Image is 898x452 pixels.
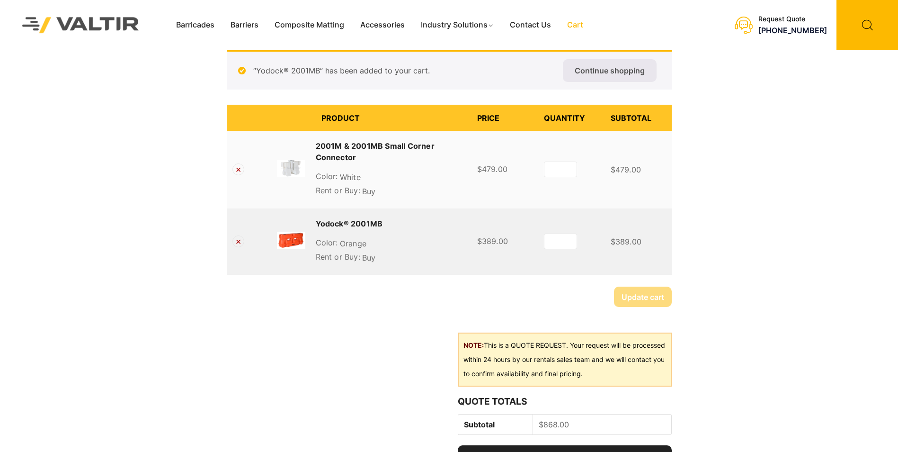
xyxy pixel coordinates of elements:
[413,18,502,32] a: Industry Solutions
[477,164,482,174] span: $
[10,5,151,45] img: Valtir Rentals
[611,165,615,174] span: $
[458,415,533,435] th: Subtotal
[316,237,466,251] p: Orange
[463,341,484,349] b: NOTE:
[559,18,591,32] a: Cart
[544,162,577,177] input: Product quantity
[316,237,338,248] dt: Color:
[316,171,338,182] dt: Color:
[538,105,605,131] th: Quantity
[316,185,466,199] p: Buy
[222,18,267,32] a: Barriers
[477,164,507,174] bdi: 479.00
[611,237,641,246] bdi: 389.00
[539,420,569,429] bdi: 868.00
[352,18,413,32] a: Accessories
[471,105,538,131] th: Price
[316,251,360,262] dt: Rent or Buy:
[316,105,471,131] th: Product
[563,59,657,82] a: Continue shopping
[267,18,352,32] a: Composite Matting
[458,333,671,387] div: This is a QUOTE REQUEST. Your request will be processed within 24 hours by our rentals sales team...
[316,185,360,196] dt: Rent or Buy:
[168,18,222,32] a: Barricades
[502,18,559,32] a: Contact Us
[477,236,482,246] span: $
[539,420,543,429] span: $
[758,15,827,23] div: Request Quote
[316,140,466,163] a: 2001M & 2001MB Small Corner Connector
[477,236,508,246] bdi: 389.00
[227,50,672,90] div: “Yodock® 2001MB” has been added to your cart.
[232,235,244,247] a: Remove Yodock® 2001MB from cart
[614,287,672,307] button: Update cart
[232,163,244,175] a: Remove 2001M & 2001MB Small Corner Connector from cart
[544,234,577,249] input: Product quantity
[316,218,383,229] a: Yodock® 2001MB
[316,171,466,185] p: White
[605,105,672,131] th: Subtotal
[758,26,827,35] a: [PHONE_NUMBER]
[316,251,466,265] p: Buy
[611,165,641,174] bdi: 479.00
[611,237,615,246] span: $
[458,396,671,407] h2: Quote Totals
